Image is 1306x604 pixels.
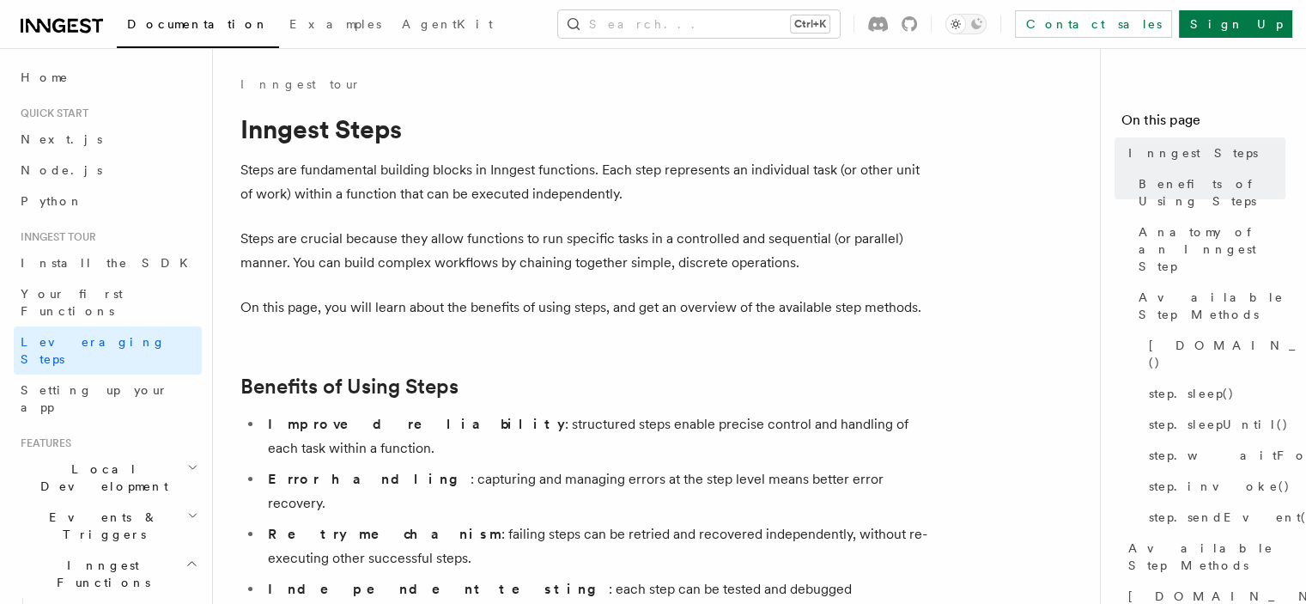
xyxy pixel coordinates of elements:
[14,557,185,591] span: Inngest Functions
[1142,502,1285,533] a: step.sendEvent()
[127,17,269,31] span: Documentation
[1128,144,1258,162] span: Inngest Steps
[21,383,168,414] span: Setting up your app
[945,14,987,34] button: Toggle dark mode
[791,15,829,33] kbd: Ctrl+K
[14,62,202,93] a: Home
[1142,409,1285,440] a: step.sleepUntil()
[240,113,927,144] h1: Inngest Steps
[14,107,88,120] span: Quick start
[1128,540,1285,574] span: Available Step Methods
[1015,10,1172,38] a: Contact sales
[14,155,202,186] a: Node.js
[1139,223,1285,275] span: Anatomy of an Inngest Step
[21,163,102,177] span: Node.js
[1139,289,1285,323] span: Available Step Methods
[289,17,381,31] span: Examples
[263,412,927,461] li: : structured steps enable precise control and handling of each task within a function.
[14,375,202,423] a: Setting up your app
[268,471,471,487] strong: Error handling
[21,69,69,86] span: Home
[402,17,493,31] span: AgentKit
[14,436,71,450] span: Features
[14,326,202,375] a: Leveraging Steps
[263,467,927,516] li: : capturing and managing errors at the step level means better error recovery.
[1149,478,1291,495] span: step.invoke()
[1149,385,1235,402] span: step.sleep()
[1149,416,1289,433] span: step.sleepUntil()
[1142,471,1285,502] a: step.invoke()
[268,526,501,542] strong: Retry mechanism
[14,278,202,326] a: Your first Functions
[21,287,123,318] span: Your first Functions
[240,296,927,320] p: On this page, you will learn about the benefits of using steps, and get an overview of the availa...
[14,124,202,155] a: Next.js
[1132,217,1285,282] a: Anatomy of an Inngest Step
[1142,330,1285,378] a: [DOMAIN_NAME]()
[117,5,279,48] a: Documentation
[21,256,198,270] span: Install the SDK
[240,76,361,93] a: Inngest tour
[268,416,565,432] strong: Improved reliability
[263,522,927,570] li: : failing steps can be retried and recovered independently, without re-executing other successful...
[240,227,927,275] p: Steps are crucial because they allow functions to run specific tasks in a controlled and sequenti...
[14,509,187,543] span: Events & Triggers
[14,550,202,598] button: Inngest Functions
[1121,110,1285,137] h4: On this page
[1121,533,1285,581] a: Available Step Methods
[21,335,166,366] span: Leveraging Steps
[14,454,202,502] button: Local Development
[14,186,202,217] a: Python
[240,158,927,206] p: Steps are fundamental building blocks in Inngest functions. Each step represents an individual ta...
[21,194,83,208] span: Python
[279,5,392,46] a: Examples
[392,5,503,46] a: AgentKit
[1132,168,1285,217] a: Benefits of Using Steps
[14,247,202,278] a: Install the SDK
[558,10,840,38] button: Search...Ctrl+K
[240,375,459,399] a: Benefits of Using Steps
[268,581,609,597] strong: Independent testing
[1121,137,1285,168] a: Inngest Steps
[1179,10,1292,38] a: Sign Up
[14,230,96,244] span: Inngest tour
[1142,378,1285,409] a: step.sleep()
[14,502,202,550] button: Events & Triggers
[1139,175,1285,210] span: Benefits of Using Steps
[1142,440,1285,471] a: step.waitForEvent()
[1132,282,1285,330] a: Available Step Methods
[14,461,187,495] span: Local Development
[21,132,102,146] span: Next.js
